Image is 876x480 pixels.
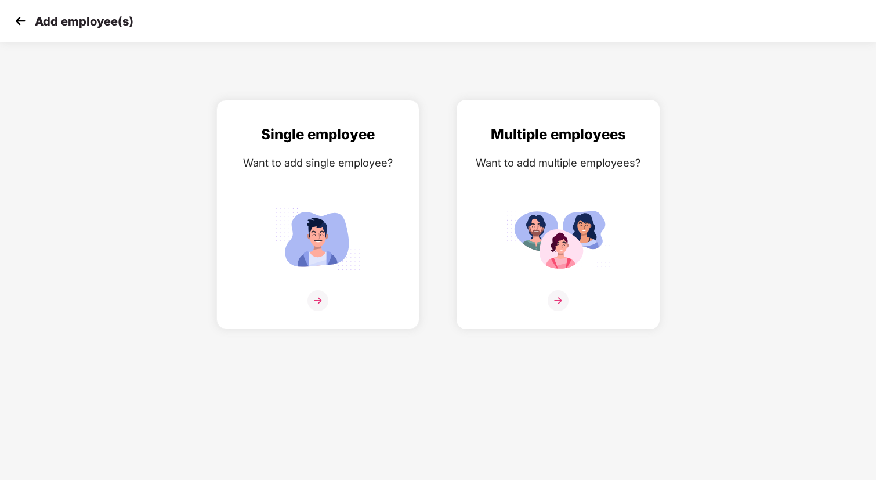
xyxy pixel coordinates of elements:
img: svg+xml;base64,PHN2ZyB4bWxucz0iaHR0cDovL3d3dy53My5vcmcvMjAwMC9zdmciIHdpZHRoPSIzMCIgaGVpZ2h0PSIzMC... [12,12,29,30]
div: Want to add single employee? [229,154,407,171]
p: Add employee(s) [35,15,133,28]
img: svg+xml;base64,PHN2ZyB4bWxucz0iaHR0cDovL3d3dy53My5vcmcvMjAwMC9zdmciIHdpZHRoPSIzNiIgaGVpZ2h0PSIzNi... [307,290,328,311]
div: Want to add multiple employees? [469,154,647,171]
img: svg+xml;base64,PHN2ZyB4bWxucz0iaHR0cDovL3d3dy53My5vcmcvMjAwMC9zdmciIGlkPSJTaW5nbGVfZW1wbG95ZWUiIH... [266,203,370,275]
div: Single employee [229,124,407,146]
div: Multiple employees [469,124,647,146]
img: svg+xml;base64,PHN2ZyB4bWxucz0iaHR0cDovL3d3dy53My5vcmcvMjAwMC9zdmciIGlkPSJNdWx0aXBsZV9lbXBsb3llZS... [506,203,610,275]
img: svg+xml;base64,PHN2ZyB4bWxucz0iaHR0cDovL3d3dy53My5vcmcvMjAwMC9zdmciIHdpZHRoPSIzNiIgaGVpZ2h0PSIzNi... [548,290,569,311]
